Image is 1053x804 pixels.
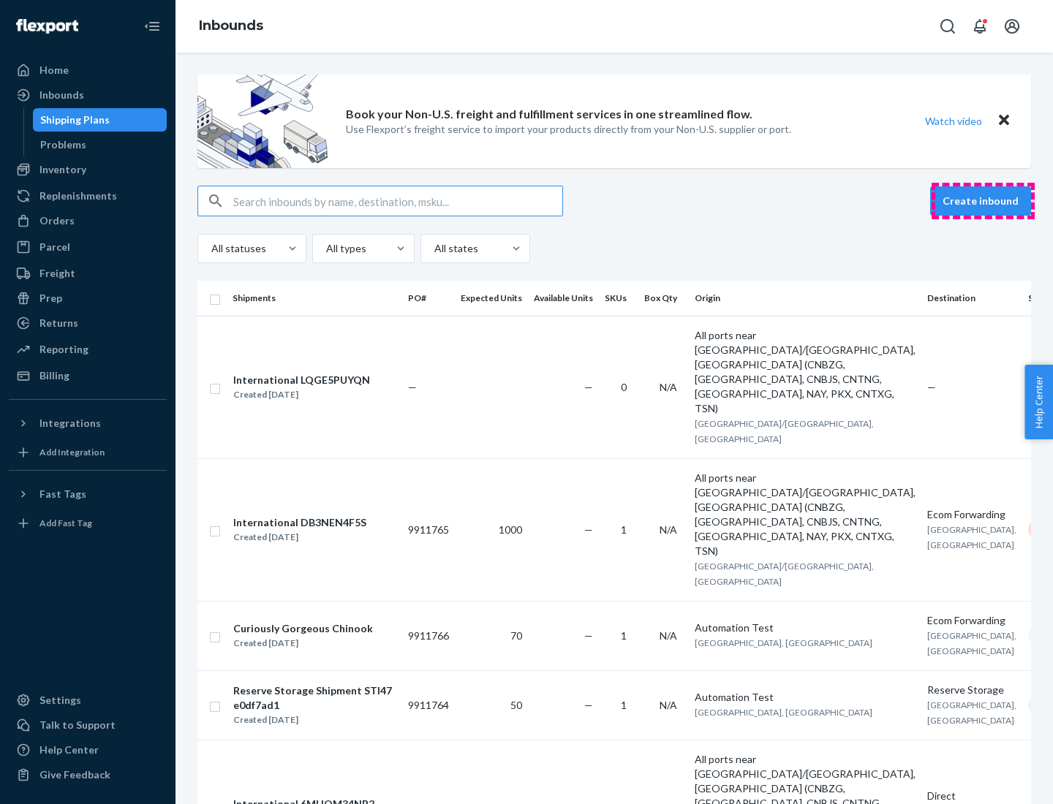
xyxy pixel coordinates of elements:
[40,113,110,127] div: Shipping Plans
[695,621,916,635] div: Automation Test
[689,281,921,316] th: Origin
[227,281,402,316] th: Shipments
[187,5,275,48] ol: breadcrumbs
[695,418,874,444] span: [GEOGRAPHIC_DATA]/[GEOGRAPHIC_DATA], [GEOGRAPHIC_DATA]
[621,381,627,393] span: 0
[137,12,167,41] button: Close Navigation
[584,523,593,536] span: —
[199,18,263,34] a: Inbounds
[638,281,689,316] th: Box Qty
[584,699,593,711] span: —
[695,637,872,648] span: [GEOGRAPHIC_DATA], [GEOGRAPHIC_DATA]
[39,368,69,383] div: Billing
[510,699,522,711] span: 50
[510,629,522,642] span: 70
[39,342,88,357] div: Reporting
[9,158,167,181] a: Inventory
[660,523,677,536] span: N/A
[39,718,116,732] div: Talk to Support
[39,416,101,431] div: Integrations
[233,621,373,636] div: Curiously Gorgeous Chinook
[660,381,677,393] span: N/A
[621,699,627,711] span: 1
[9,441,167,464] a: Add Integration
[9,338,167,361] a: Reporting
[39,487,86,501] div: Fast Tags
[346,122,791,137] p: Use Flexport’s freight service to import your products directly from your Non-U.S. supplier or port.
[9,209,167,232] a: Orders
[9,412,167,435] button: Integrations
[9,287,167,310] a: Prep
[584,629,593,642] span: —
[325,241,326,256] input: All types
[695,561,874,587] span: [GEOGRAPHIC_DATA]/[GEOGRAPHIC_DATA], [GEOGRAPHIC_DATA]
[39,743,99,757] div: Help Center
[9,713,167,737] a: Talk to Support
[402,458,455,601] td: 9911765
[233,530,366,545] div: Created [DATE]
[455,281,528,316] th: Expected Units
[433,241,434,256] input: All states
[9,311,167,335] a: Returns
[621,523,627,536] span: 1
[233,186,562,216] input: Search inbounds by name, destination, msku...
[9,364,167,387] a: Billing
[695,471,916,558] div: All ports near [GEOGRAPHIC_DATA]/[GEOGRAPHIC_DATA], [GEOGRAPHIC_DATA] (CNBZG, [GEOGRAPHIC_DATA], ...
[39,767,110,782] div: Give Feedback
[39,266,75,281] div: Freight
[933,12,962,41] button: Open Search Box
[39,189,117,203] div: Replenishments
[9,689,167,712] a: Settings
[927,789,1016,803] div: Direct
[660,629,677,642] span: N/A
[927,699,1016,726] span: [GEOGRAPHIC_DATA], [GEOGRAPHIC_DATA]
[233,713,396,727] div: Created [DATE]
[233,387,370,402] div: Created [DATE]
[39,213,75,228] div: Orders
[927,683,1016,697] div: Reserve Storage
[927,613,1016,628] div: Ecom Forwarding
[9,738,167,762] a: Help Center
[499,523,522,536] span: 1000
[9,184,167,208] a: Replenishments
[39,88,84,102] div: Inbounds
[39,517,92,529] div: Add Fast Tag
[599,281,638,316] th: SKUs
[39,446,105,458] div: Add Integration
[402,601,455,670] td: 9911766
[210,241,211,256] input: All statuses
[9,83,167,107] a: Inbounds
[927,524,1016,550] span: [GEOGRAPHIC_DATA], [GEOGRAPHIC_DATA]
[1024,365,1053,439] button: Help Center
[402,281,455,316] th: PO#
[40,137,86,152] div: Problems
[930,186,1031,216] button: Create inbound
[916,110,992,132] button: Watch video
[39,316,78,330] div: Returns
[695,707,872,718] span: [GEOGRAPHIC_DATA], [GEOGRAPHIC_DATA]
[927,507,1016,522] div: Ecom Forwarding
[584,381,593,393] span: —
[9,235,167,259] a: Parcel
[233,373,370,387] div: International LQGE5PUYQN
[402,670,455,740] td: 9911764
[9,482,167,506] button: Fast Tags
[997,12,1027,41] button: Open account menu
[695,328,916,416] div: All ports near [GEOGRAPHIC_DATA]/[GEOGRAPHIC_DATA], [GEOGRAPHIC_DATA] (CNBZG, [GEOGRAPHIC_DATA], ...
[39,240,70,254] div: Parcel
[233,636,373,651] div: Created [DATE]
[994,110,1014,132] button: Close
[33,108,167,132] a: Shipping Plans
[9,262,167,285] a: Freight
[965,12,994,41] button: Open notifications
[39,693,81,708] div: Settings
[39,291,62,306] div: Prep
[39,162,86,177] div: Inventory
[695,690,916,705] div: Automation Test
[233,683,396,713] div: Reserve Storage Shipment STI47e0df7ad1
[9,763,167,786] button: Give Feedback
[408,381,417,393] span: —
[660,699,677,711] span: N/A
[16,19,78,34] img: Flexport logo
